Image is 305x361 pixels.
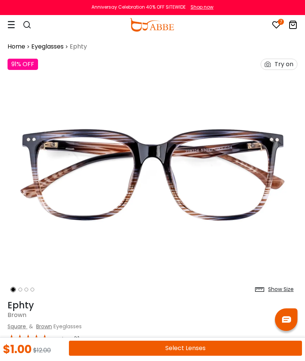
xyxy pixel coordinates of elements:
span: Reviews(1) [53,336,80,343]
a: Home [8,42,25,51]
span: & [27,323,35,330]
button: Select Lenses [69,341,302,356]
a: Shop now [187,4,213,10]
span: Brown [8,311,26,319]
div: Anniversay Celebration 40% OFF SITEWIDE [91,4,186,11]
a: Square [8,323,26,330]
a: 7 [272,22,281,30]
img: chat [282,316,291,323]
img: Ephty Brown Plastic Eyeglasses , UniversalBridgeFit Frames from ABBE Glasses [8,55,297,296]
span: Eyeglasses [53,323,82,330]
img: abbeglasses.com [130,18,174,32]
div: $1.00 [3,344,32,355]
div: $12.00 [33,344,51,355]
div: 91% OFF [8,59,38,70]
div: Show Size [268,285,294,293]
a: Brown [36,323,52,330]
i: 7 [278,19,284,25]
span: Ephty [70,42,87,51]
a: Eyeglasses [31,42,64,51]
div: Try on [274,59,293,70]
h1: Ephty [8,300,297,311]
div: Shop now [191,4,213,11]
